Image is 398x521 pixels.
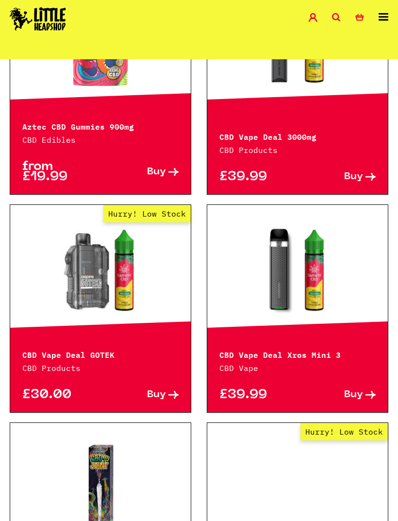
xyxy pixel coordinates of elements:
span: Hurry! Low Stock [103,205,191,222]
p: CBD Vape Deal GOTEK [22,348,179,360]
span: Buy [344,172,363,182]
span: Buy [147,167,166,177]
p: CBD Vape Deal Xros Mini 3 [219,348,376,360]
span: Buy [344,390,363,400]
p: £39.99 [219,172,298,182]
a: Buy [100,162,179,182]
img: Little Head Shop Logo [10,7,66,31]
a: Hurry! Low Stock [10,222,191,319]
p: Aztec CBD Gummies 900mg [22,120,179,132]
p: from £19.99 [22,162,100,182]
a: Buy [298,390,376,400]
a: Buy [100,390,179,400]
span: Hurry! Low Stock [300,423,388,440]
p: £30.00 [22,390,100,400]
p: CBD Edibles [22,134,179,146]
p: CBD Vape [219,362,376,374]
a: Buy [298,172,376,182]
p: £39.99 [219,390,298,400]
span: Buy [147,390,166,400]
p: CBD Vape Deal 3000mg [219,130,376,142]
p: CBD Products [219,144,376,156]
p: CBD Products [22,362,179,374]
